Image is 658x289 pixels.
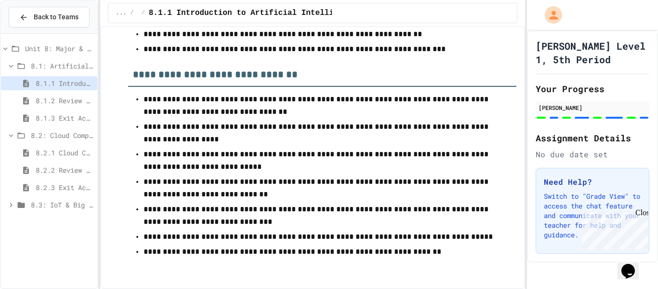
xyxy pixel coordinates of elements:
span: Unit 8: Major & Emerging Technologies [25,43,93,54]
h1: [PERSON_NAME] Level 1, 5th Period [536,39,649,66]
span: 8.1.2 Review - Introduction to Artificial Intelligence [36,96,93,106]
div: No due date set [536,149,649,160]
p: Switch to "Grade View" to access the chat feature and communicate with your teacher for help and ... [544,192,641,240]
h2: Your Progress [536,82,649,96]
span: 8.1.1 Introduction to Artificial Intelligence [149,7,357,19]
span: ... [116,9,127,17]
span: 8.1.3 Exit Activity - AI Detective [36,113,93,123]
span: 8.2: Cloud Computing [31,130,93,140]
div: My Account [535,4,565,26]
span: 8.2.2 Review - Cloud Computing [36,165,93,175]
iframe: chat widget [618,250,648,279]
div: [PERSON_NAME] [539,103,646,112]
div: Chat with us now!Close [4,4,66,61]
iframe: chat widget [578,208,648,249]
span: / [142,9,145,17]
h2: Assignment Details [536,131,649,145]
span: 8.1: Artificial Intelligence Basics [31,61,93,71]
span: 8.2.3 Exit Activity - Cloud Service Detective [36,182,93,193]
span: 8.3: IoT & Big Data [31,200,93,210]
span: / [130,9,133,17]
span: Back to Teams [34,12,79,22]
button: Back to Teams [9,7,90,28]
h3: Need Help? [544,176,641,188]
span: 8.2.1 Cloud Computing: Transforming the Digital World [36,148,93,158]
span: 8.1.1 Introduction to Artificial Intelligence [36,78,93,88]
